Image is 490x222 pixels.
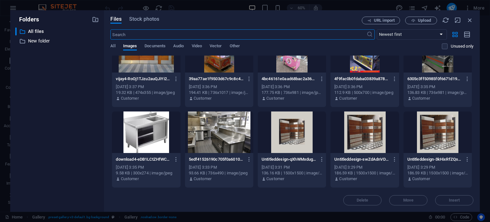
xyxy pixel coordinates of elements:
span: Vector [210,42,222,51]
p: Displays only files that are not in use on the website. Files added during this session can still... [451,43,473,49]
p: Customer [339,176,357,182]
span: Other [230,42,240,51]
span: Files [110,15,122,23]
span: Stock photos [129,15,159,23]
div: [DATE] 3:29 PM [334,165,395,170]
p: Customer [194,96,212,101]
p: Customer [121,176,139,182]
p: vijay4-RoOj1TJzu2auQJiYi23DTw.jpg [116,76,171,82]
span: Images [123,42,137,51]
span: All [110,42,115,51]
span: Documents [145,42,166,51]
div: 93.66 KB | 736x490 | image/jpeg [189,170,249,176]
p: Customer [121,96,139,101]
div: [DATE] 3:35 PM [116,165,176,170]
p: 5edf41526190c705f0a60107eb821727-zLC_nCOh7FNkQjL7fK9SzQ.jpg [189,157,244,162]
p: 4f9fac0b0fdaba03839a8784c7e1c510-EG-72zdDAWmEDzBS6jYtfw.jpg [334,76,389,82]
p: Customer [339,96,357,101]
p: Untitleddesign-qXhWMxdugKZT5xrquKuGRQ.jpg [262,157,316,162]
div: [DATE] 3:36 PM [189,84,249,90]
p: Folders [15,15,39,24]
p: download4-eDB1LCtZHfWCH_z5E8f1bA.jpg [116,157,171,162]
span: URL import [374,19,395,22]
div: [DATE] 3:36 PM [334,84,395,90]
i: Reload [442,17,449,24]
p: All files [28,28,87,35]
span: Upload [418,19,431,22]
i: Minimize [454,17,461,24]
p: Customer [194,176,212,182]
p: Customer [412,96,430,101]
p: Customer [412,176,430,182]
div: 177.75 KB | 736x981 | image/jpeg [262,90,322,96]
div: 194.41 KB | 736x1017 | image/jpeg [189,90,249,96]
div: [DATE] 3:29 PM [407,165,468,170]
div: 136.16 KB | 1500x1500 | image/jpeg [262,170,322,176]
p: 4bc46161e0aad68bac2a360c352a7390-xo0j_mjseQQm49TyrxYNnA.jpg [262,76,316,82]
span: Video [192,42,202,51]
button: Upload [405,17,437,24]
div: [DATE] 3:35 PM [407,84,468,90]
p: 39aa77ae1f9503d67c9c8c49c3b9d38b-NooPt4R9A3PBbEY5StGECA.jpg [189,76,244,82]
p: 6305c3ff50985f0f6671d19706a87994-gaoPCVmLj3z8Z_2A1dpyEA.jpg [407,76,462,82]
p: Customer [266,176,284,182]
div: 9.58 KB | 300x274 | image/jpeg [116,170,176,176]
i: Close [466,17,473,24]
div: ​ [15,27,17,35]
div: 112.9 KB | 500x700 | image/jpeg [334,90,395,96]
button: URL import [362,17,400,24]
div: 186.59 KB | 1500x1500 | image/jpeg [334,170,395,176]
div: 136.83 KB | 736x981 | image/jpeg [407,90,468,96]
div: 186.59 KB | 1500x1500 | image/jpeg [407,170,468,176]
div: [DATE] 3:36 PM [262,84,322,90]
div: [DATE] 3:37 PM [116,84,176,90]
div: New folder [15,37,99,45]
p: New folder [28,37,87,45]
span: Audio [173,42,184,51]
div: [DATE] 3:31 PM [262,165,322,170]
p: Untitleddesign-3kHixRfZQsOn8uZR_Z6kFw.jpg [407,157,462,162]
p: Untitleddesign-swZdAdnVDKRhUpoRcUsqPQ.jpg [334,157,389,162]
p: Customer [266,96,284,101]
input: Search [110,29,366,40]
div: [DATE] 3:33 PM [189,165,249,170]
div: 19.32 KB | 474x355 | image/jpeg [116,90,176,96]
i: Create new folder [92,16,99,23]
